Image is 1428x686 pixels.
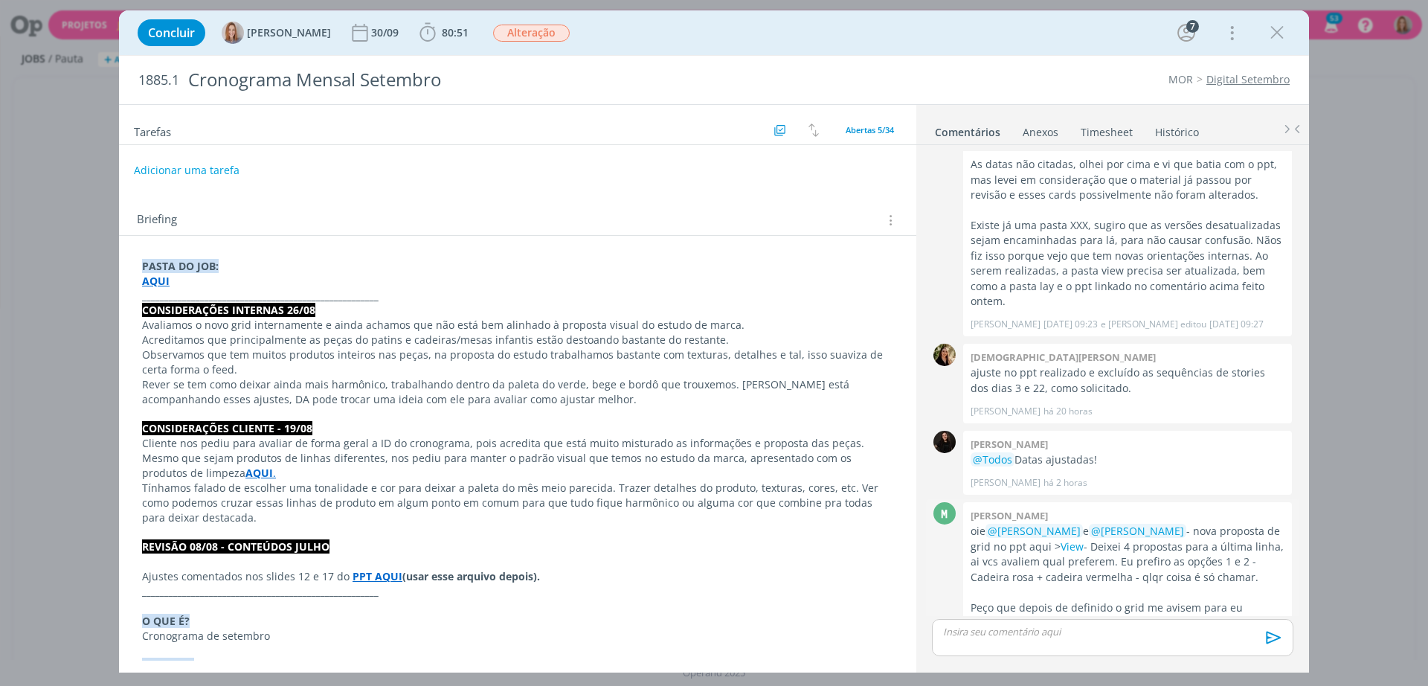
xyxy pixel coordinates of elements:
b: [DEMOGRAPHIC_DATA][PERSON_NAME] [971,350,1156,364]
p: Acreditamos que principalmente as peças do patins e cadeiras/mesas infantis estão destoando basta... [142,333,893,347]
p: Avaliamos o novo grid internamente e ainda achamos que não está bem alinhado à proposta visual do... [142,318,893,333]
span: [DATE] 09:27 [1209,318,1264,331]
a: Digital Setembro [1206,72,1290,86]
b: [PERSON_NAME] [971,509,1048,522]
span: há 2 horas [1043,476,1087,490]
strong: CONSIDERAÇÕES INTERNAS 26/08 [142,303,315,317]
p: Observamos que tem muitos produtos inteiros nas peças, na proposta do estudo trabalhamos bastante... [142,347,893,377]
div: M [933,502,956,525]
span: [DATE] 09:23 [1043,318,1098,331]
a: View [1061,539,1084,554]
img: arrow-down-up.svg [808,124,819,137]
p: Cronograma de setembro [142,629,893,644]
span: @[PERSON_NAME] [1091,524,1184,538]
strong: PASTA DO JOB: [142,259,219,273]
button: Concluir [138,19,205,46]
div: dialog [119,10,1309,673]
a: Timesheet [1080,118,1133,140]
span: @[PERSON_NAME] [988,524,1081,538]
strong: REVISÃO 08/08 - CONTEÚDOS JULHO [142,539,329,554]
b: [PERSON_NAME] [971,437,1048,451]
p: Rever se tem como deixar ainda mais harmônico, trabalhando dentro da paleta do verde, bege e bord... [142,377,893,407]
img: C [933,344,956,366]
p: Peço que depois de definido o grid me avisem para eu organizar as pastas [971,600,1284,631]
span: Tarefas [134,121,171,139]
p: Existe já uma pasta XXX, sugiro que as versões desatualizadas sejam encaminhadas para lá, para nã... [971,218,1284,310]
div: 30/09 [371,28,402,38]
p: [PERSON_NAME] [971,318,1041,331]
p: Mesmo que sejam produtos de linhas diferentes, nos pediu para manter o padrão visual que temos no... [142,451,893,481]
button: Alteração [492,24,570,42]
button: A[PERSON_NAME] [222,22,331,44]
p: Ajustes comentados nos slides 12 e 17 do [142,569,893,584]
a: AQUI [142,274,170,288]
span: 1885.1 [138,72,179,89]
a: Comentários [934,118,1001,140]
a: MOR [1168,72,1193,86]
span: [PERSON_NAME] [247,28,331,38]
span: e [PERSON_NAME] editou [1101,318,1206,331]
button: 7 [1174,21,1198,45]
a: AQUI [245,466,273,480]
strong: FORMATO [142,658,194,672]
p: Tínhamos falado de escolher uma tonalidade e cor para deixar a paleta do mês meio parecida. Traze... [142,481,893,525]
p: [PERSON_NAME] [971,405,1041,418]
div: 7 [1186,20,1199,33]
strong: (usar esse arquivo depois). [402,569,540,583]
p: ajuste no ppt realizado e excluído as sequências de stories dos dias 3 e 22, como solicitado. [971,365,1284,396]
a: Histórico [1154,118,1200,140]
p: Cliente nos pediu para avaliar de forma geral a ID do cronograma, pois acredita que está muito mi... [142,436,893,451]
div: Cronograma Mensal Setembro [182,62,804,98]
div: Anexos [1023,125,1058,140]
strong: CONSIDERAÇÕES CLIENTE - 19/08 [142,421,312,435]
span: @Todos [973,452,1012,467]
p: oie e - nova proposta de grid no ppt aqui > - Deixei 4 propostas para a última linha, ai vcs aval... [971,524,1284,585]
a: PPT AQUI [353,569,402,583]
img: S [933,431,956,453]
img: A [222,22,244,44]
span: Abertas 5/34 [846,124,894,135]
span: 80:51 [442,25,469,39]
strong: _____________________________________________________ [142,584,379,598]
p: Datas ajustadas! [971,452,1284,467]
p: [PERSON_NAME] [971,476,1041,490]
p: As datas não citadas, olhei por cima e vi que batia com o ppt, mas levei em consideração que o ma... [971,157,1284,202]
span: há 20 horas [1043,405,1093,418]
span: Concluir [148,27,195,39]
button: 80:51 [416,21,472,45]
span: Alteração [493,25,570,42]
strong: _____________________________________________________ [142,289,379,303]
a: . [273,466,276,480]
strong: O QUE É? [142,614,190,628]
button: Adicionar uma tarefa [133,157,240,184]
span: Briefing [137,211,177,230]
